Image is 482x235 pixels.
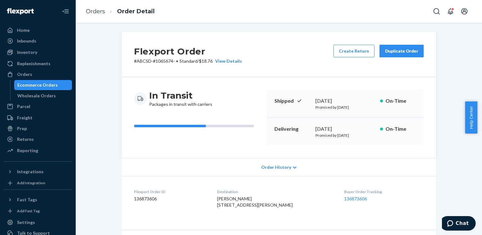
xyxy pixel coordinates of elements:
[4,146,72,156] a: Reporting
[17,169,44,175] div: Integrations
[274,97,310,105] p: Shipped
[4,69,72,79] a: Orders
[176,58,178,64] span: •
[333,45,374,57] button: Create Return
[134,45,242,58] h2: Flexport Order
[7,8,34,14] img: Flexport logo
[274,125,310,133] p: Delivering
[149,90,212,107] div: Packages in transit with carriers
[4,113,72,123] a: Freight
[458,5,471,18] button: Open account menu
[134,189,207,194] dt: Flexport Order ID
[4,167,72,177] button: Integrations
[465,101,477,134] button: Help Center
[315,125,375,133] div: [DATE]
[117,8,155,15] a: Order Detail
[4,25,72,35] a: Home
[17,38,36,44] div: Inbounds
[4,179,72,187] a: Add Integration
[17,49,37,55] div: Inventory
[4,47,72,57] a: Inventory
[379,45,424,57] button: Duplicate Order
[17,103,30,110] div: Parcel
[213,58,242,64] button: View Details
[444,5,457,18] button: Open notifications
[134,196,207,202] dd: 136873606
[17,147,38,154] div: Reporting
[315,97,375,105] div: [DATE]
[4,36,72,46] a: Inbounds
[17,136,34,142] div: Returns
[385,97,416,105] p: On-Time
[4,217,72,227] a: Settings
[344,196,367,201] a: 136873606
[344,189,424,194] dt: Buyer Order Tracking
[17,125,27,132] div: Prep
[59,5,72,18] button: Close Navigation
[217,189,334,194] dt: Destination
[4,195,72,205] button: Fast Tags
[4,101,72,112] a: Parcel
[81,2,160,21] ol: breadcrumbs
[315,133,375,138] p: Promised by [DATE]
[17,219,35,226] div: Settings
[4,59,72,69] a: Replenishments
[4,134,72,144] a: Returns
[17,115,32,121] div: Freight
[17,71,32,77] div: Orders
[14,91,72,101] a: Wholesale Orders
[17,60,50,67] div: Replenishments
[134,58,242,64] p: # ABCSD-#1065674- / $18.76
[86,8,105,15] a: Orders
[17,208,40,214] div: Add Fast Tag
[17,180,45,186] div: Add Integration
[179,58,197,64] span: Standard
[385,48,418,54] div: Duplicate Order
[17,93,56,99] div: Wholesale Orders
[442,216,476,232] iframe: Opens a widget where you can chat to one of our agents
[430,5,443,18] button: Open Search Box
[385,125,416,133] p: On-Time
[14,80,72,90] a: Ecommerce Orders
[149,90,212,101] h3: In Transit
[4,207,72,215] a: Add Fast Tag
[315,105,375,110] p: Promised by [DATE]
[261,164,291,170] span: Order History
[17,197,37,203] div: Fast Tags
[217,196,293,208] span: [PERSON_NAME] [STREET_ADDRESS][PERSON_NAME]
[4,123,72,134] a: Prep
[17,82,58,88] div: Ecommerce Orders
[17,27,30,33] div: Home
